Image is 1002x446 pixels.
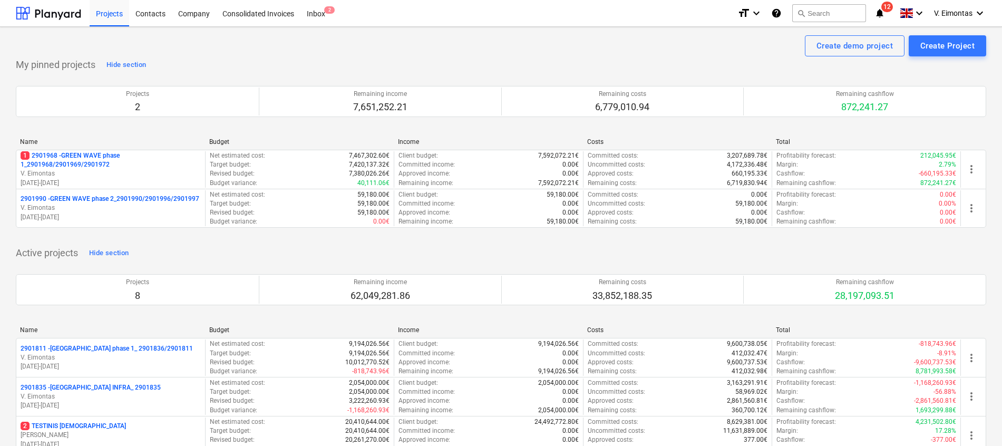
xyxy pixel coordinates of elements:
p: 0.00€ [562,358,579,367]
p: Approved costs : [588,169,634,178]
p: V. Eimontas [21,169,201,178]
p: 8 [126,289,149,302]
p: 7,651,252.21 [353,101,407,113]
p: [PERSON_NAME] [21,431,201,440]
div: 2901990 -GREEN WAVE phase 2_2901990/2901996/2901997V. Eimontas[DATE]-[DATE] [21,195,201,221]
p: 3,207,689.78€ [727,151,767,160]
p: 660,195.33€ [732,169,767,178]
p: Target budget : [210,349,251,358]
p: 2,054,000.00€ [349,387,390,396]
p: TESTINIS [DEMOGRAPHIC_DATA] [21,422,126,431]
p: 0.00€ [562,396,579,405]
p: Approved costs : [588,208,634,217]
p: Committed income : [398,426,455,435]
i: keyboard_arrow_down [913,7,926,20]
button: Search [792,4,866,22]
span: more_vert [965,352,978,364]
div: Create demo project [816,39,893,53]
p: 2.79% [939,160,956,169]
p: 33,852,188.35 [592,289,652,302]
i: Knowledge base [771,7,782,20]
div: 12901968 -GREEN WAVE phase 1_2901968/2901969/2901972V. Eimontas[DATE]-[DATE] [21,151,201,188]
p: 9,194,026.56€ [349,349,390,358]
p: 3,222,260.93€ [349,396,390,405]
p: 20,410,644.00€ [345,426,390,435]
p: -660,195.33€ [919,169,956,178]
p: Committed costs : [588,379,638,387]
p: Cashflow : [776,208,805,217]
p: Net estimated cost : [210,151,265,160]
div: Income [398,138,579,146]
p: -9,600,737.53€ [914,358,956,367]
i: format_size [737,7,750,20]
p: Remaining costs : [588,179,637,188]
p: Cashflow : [776,396,805,405]
p: Budget variance : [210,406,257,415]
p: Profitability forecast : [776,379,836,387]
p: Client budget : [398,190,438,199]
div: Name [20,138,201,146]
p: 0.00€ [562,208,579,217]
p: Remaining income : [398,179,453,188]
p: Client budget : [398,418,438,426]
p: -8.91% [937,349,956,358]
p: Client budget : [398,340,438,348]
p: 7,420,137.32€ [349,160,390,169]
p: 9,194,026.56€ [538,340,579,348]
p: Committed income : [398,349,455,358]
p: Client budget : [398,151,438,160]
div: Costs [587,138,768,146]
p: 377.00€ [744,435,767,444]
div: Create Project [920,39,975,53]
p: Margin : [776,349,798,358]
p: -818,743.96€ [352,367,390,376]
span: 12 [881,2,893,12]
iframe: Chat Widget [949,395,1002,446]
p: Remaining costs : [588,217,637,226]
p: 8,629,381.00€ [727,418,767,426]
p: Net estimated cost : [210,418,265,426]
div: 2901835 -[GEOGRAPHIC_DATA] INFRA_ 2901835V. Eimontas[DATE]-[DATE] [21,383,201,410]
p: Approved costs : [588,358,634,367]
p: Remaining costs : [588,367,637,376]
p: 0.00€ [562,160,579,169]
p: 59,180.00€ [735,217,767,226]
p: 2 [126,101,149,113]
p: Approved income : [398,435,450,444]
p: Target budget : [210,426,251,435]
p: 0.00€ [562,387,579,396]
p: [DATE] - [DATE] [21,362,201,371]
p: Remaining cashflow : [776,217,836,226]
p: Profitability forecast : [776,340,836,348]
span: 2 [324,6,335,14]
p: 7,467,302.60€ [349,151,390,160]
p: 58,969.02€ [735,387,767,396]
p: 9,194,026.56€ [349,340,390,348]
p: Cashflow : [776,169,805,178]
i: keyboard_arrow_down [974,7,986,20]
p: -56.88% [933,387,956,396]
p: 2901835 - [GEOGRAPHIC_DATA] INFRA_ 2901835 [21,383,161,392]
p: 8,781,993.58€ [916,367,956,376]
p: Uncommitted costs : [588,160,645,169]
p: Remaining cashflow : [776,179,836,188]
p: 59,180.00€ [357,190,390,199]
p: 59,180.00€ [547,190,579,199]
p: Committed income : [398,160,455,169]
p: Client budget : [398,379,438,387]
p: Remaining costs [595,90,649,99]
p: 0.00€ [562,426,579,435]
p: 17.28% [935,426,956,435]
p: 2901811 - [GEOGRAPHIC_DATA] phase 1_ 2901836/2901811 [21,344,193,353]
p: 59,180.00€ [735,199,767,208]
p: Profitability forecast : [776,418,836,426]
p: Approved income : [398,169,450,178]
p: Uncommitted costs : [588,387,645,396]
p: 4,231,502.80€ [916,418,956,426]
p: 0.00€ [562,349,579,358]
p: Cashflow : [776,435,805,444]
p: Uncommitted costs : [588,349,645,358]
i: notifications [874,7,885,20]
p: Remaining cashflow : [776,406,836,415]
